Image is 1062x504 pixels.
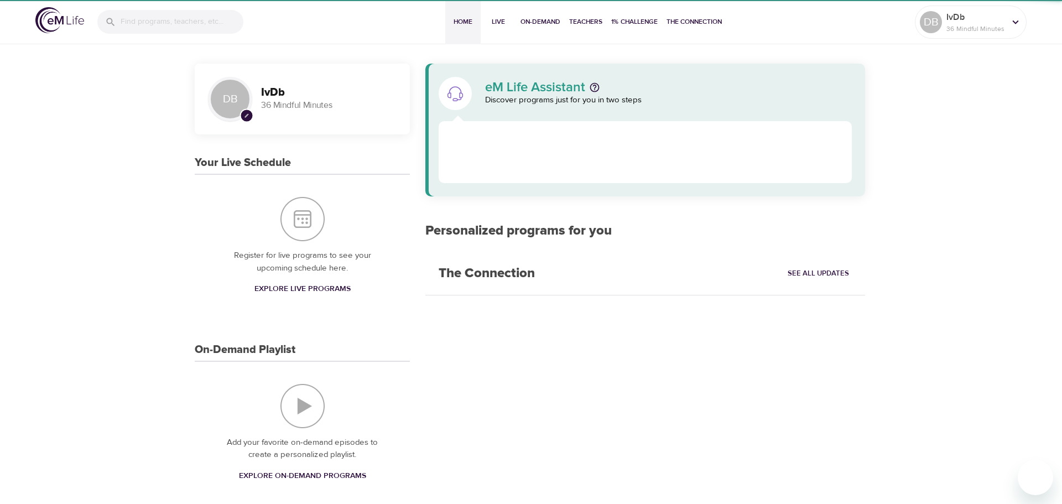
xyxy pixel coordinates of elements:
p: 36 Mindful Minutes [261,99,397,112]
h2: The Connection [425,252,548,295]
div: DB [208,77,252,121]
img: eM Life Assistant [446,85,464,102]
span: The Connection [667,16,722,28]
a: See All Updates [785,265,852,282]
h3: IvDb [261,86,397,99]
span: See All Updates [788,267,849,280]
div: DB [920,11,942,33]
span: On-Demand [520,16,560,28]
h3: On-Demand Playlist [195,344,295,356]
a: Explore Live Programs [250,279,355,299]
iframe: Button to launch messaging window [1018,460,1053,495]
p: IvDb [946,11,1005,24]
span: Live [485,16,512,28]
img: Your Live Schedule [280,197,325,241]
img: logo [35,7,84,33]
span: Home [450,16,476,28]
span: 1% Challenge [611,16,658,28]
span: Explore On-Demand Programs [239,469,366,483]
img: On-Demand Playlist [280,384,325,428]
p: eM Life Assistant [485,81,585,94]
h2: Personalized programs for you [425,223,865,239]
p: Register for live programs to see your upcoming schedule here. [217,250,388,274]
h3: Your Live Schedule [195,157,291,169]
span: Teachers [569,16,602,28]
a: Explore On-Demand Programs [235,466,371,486]
p: Add your favorite on-demand episodes to create a personalized playlist. [217,437,388,461]
p: 36 Mindful Minutes [946,24,1005,34]
p: Discover programs just for you in two steps [485,94,852,107]
input: Find programs, teachers, etc... [121,10,243,34]
span: Explore Live Programs [254,282,351,296]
